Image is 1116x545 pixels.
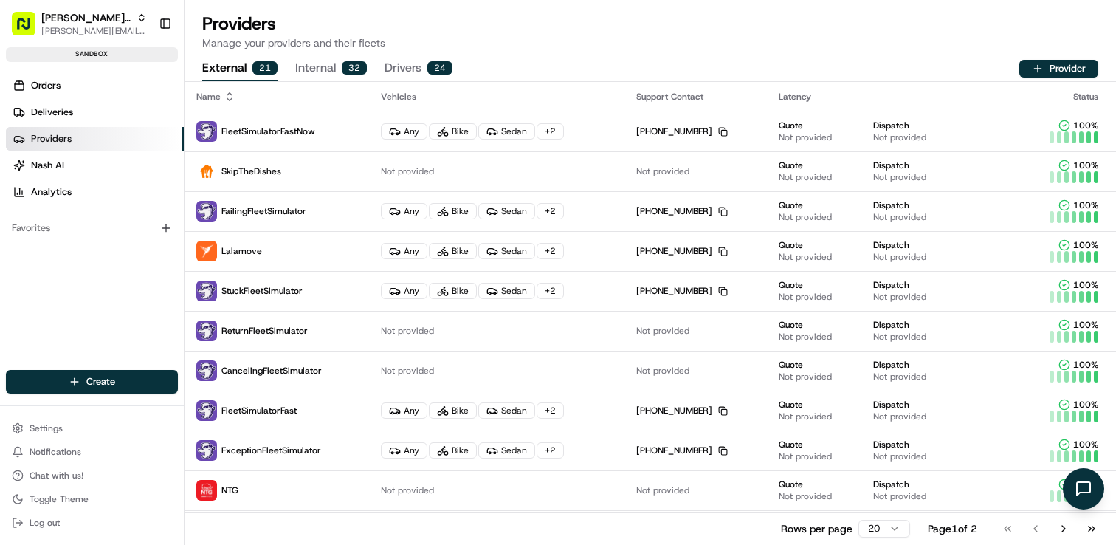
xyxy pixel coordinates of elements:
[1019,60,1098,78] button: Provider
[41,10,131,25] span: [PERSON_NAME] Org
[636,245,728,257] div: [PHONE_NUMBER]
[221,405,297,417] span: FleetSimulatorFast
[41,25,147,37] span: [PERSON_NAME][EMAIL_ADDRESS][DOMAIN_NAME]
[6,442,178,462] button: Notifications
[429,243,477,259] div: Bike
[196,360,217,381] img: FleetSimulator.png
[781,521,852,536] p: Rows per page
[1063,468,1104,510] button: Open chat
[779,279,803,291] span: Quote
[779,479,803,490] span: Quote
[478,402,535,419] div: Sedan
[196,400,217,421] img: FleetSimulator.png
[381,243,427,259] div: Any
[196,241,217,261] img: profile_lalamove_partner.png
[147,250,179,261] span: Pylon
[779,359,803,371] span: Quote
[873,131,926,143] span: Not provided
[873,319,909,331] span: Dispatch
[30,470,83,481] span: Chat with us!
[873,120,909,131] span: Dispatch
[779,239,803,251] span: Quote
[202,56,278,81] button: External
[381,165,434,177] span: Not provided
[125,216,137,227] div: 💻
[873,160,909,171] span: Dispatch
[295,56,367,81] button: Internal
[119,208,243,235] a: 💻API Documentation
[779,439,803,450] span: Quote
[6,370,178,394] button: Create
[873,331,926,343] span: Not provided
[873,291,926,303] span: Not provided
[478,243,535,259] div: Sedan
[6,47,178,62] div: sandbox
[873,199,909,211] span: Dispatch
[873,450,926,462] span: Not provided
[6,74,184,97] a: Orders
[6,513,178,533] button: Log out
[779,371,832,383] span: Not provided
[381,484,434,496] span: Not provided
[779,490,832,502] span: Not provided
[1073,359,1098,371] span: 100 %
[779,211,832,223] span: Not provided
[6,465,178,486] button: Chat with us!
[429,442,477,459] div: Bike
[221,484,238,496] span: NTG
[873,171,926,183] span: Not provided
[636,285,728,297] div: [PHONE_NUMBER]
[381,203,427,219] div: Any
[15,141,41,168] img: 1736555255976-a54dd68f-1ca7-489b-9aae-adbdc363a1c4
[478,283,535,299] div: Sedan
[636,126,728,137] div: [PHONE_NUMBER]
[1073,239,1098,251] span: 100 %
[196,91,357,103] div: Name
[537,442,564,459] div: + 2
[86,375,115,388] span: Create
[381,123,427,140] div: Any
[30,517,60,529] span: Log out
[873,411,926,422] span: Not provided
[779,199,803,211] span: Quote
[38,95,244,111] input: Clear
[636,165,689,177] span: Not provided
[478,203,535,219] div: Sedan
[1073,399,1098,411] span: 100 %
[779,120,803,131] span: Quote
[31,106,73,119] span: Deliveries
[31,185,72,199] span: Analytics
[6,6,153,41] button: [PERSON_NAME] Org[PERSON_NAME][EMAIL_ADDRESS][DOMAIN_NAME]
[31,159,64,172] span: Nash AI
[251,145,269,163] button: Start new chat
[1027,91,1104,103] div: Status
[1073,279,1098,291] span: 100 %
[196,121,217,142] img: FleetSimulator.png
[873,371,926,383] span: Not provided
[928,521,977,536] div: Page 1 of 2
[779,251,832,263] span: Not provided
[30,446,81,458] span: Notifications
[873,251,926,263] span: Not provided
[202,35,1098,50] p: Manage your providers and their fleets
[196,161,217,182] img: justeat_logo.png
[381,402,427,419] div: Any
[1073,120,1098,131] span: 100 %
[15,59,269,83] p: Welcome 👋
[636,484,689,496] span: Not provided
[779,171,832,183] span: Not provided
[6,100,184,124] a: Deliveries
[221,325,308,337] span: ReturnFleetSimulator
[6,418,178,439] button: Settings
[636,405,728,417] div: [PHONE_NUMBER]
[873,359,909,371] span: Dispatch
[537,243,564,259] div: + 2
[779,131,832,143] span: Not provided
[221,165,281,177] span: SkipTheDishes
[636,365,689,377] span: Not provided
[429,402,477,419] div: Bike
[221,245,262,257] span: Lalamove
[221,365,322,377] span: CancelingFleetSimulator
[873,211,926,223] span: Not provided
[779,331,832,343] span: Not provided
